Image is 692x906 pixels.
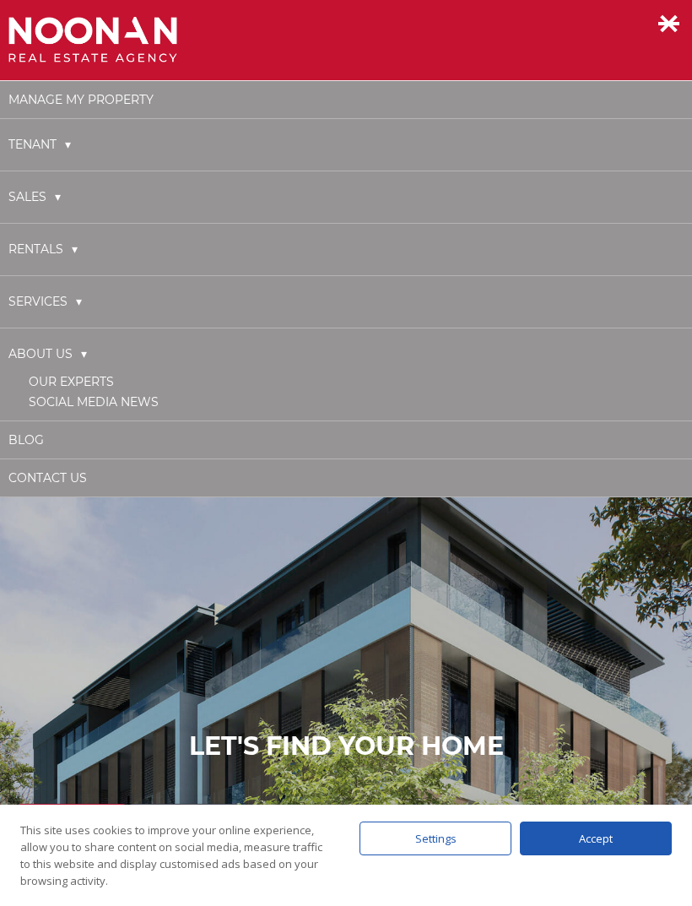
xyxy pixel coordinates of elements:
a: Contact Us [8,470,87,486]
div: This site uses cookies to improve your online experience, allow you to share content on social me... [20,822,326,889]
a: Blog [8,432,44,448]
a: Our Experts [29,374,114,389]
a: Rentals [8,232,78,267]
img: Noonan Real Estate Agency [8,17,177,63]
h1: LET'S FIND YOUR HOME [17,731,675,762]
a: Services [8,285,82,319]
a: Manage My Property [8,92,154,107]
div: Accept [520,822,672,855]
a: About Us [8,337,87,372]
div: Settings [360,822,511,855]
a: Tenant [8,127,71,162]
a: Sales [8,180,61,214]
a: Social Media News [29,394,159,410]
